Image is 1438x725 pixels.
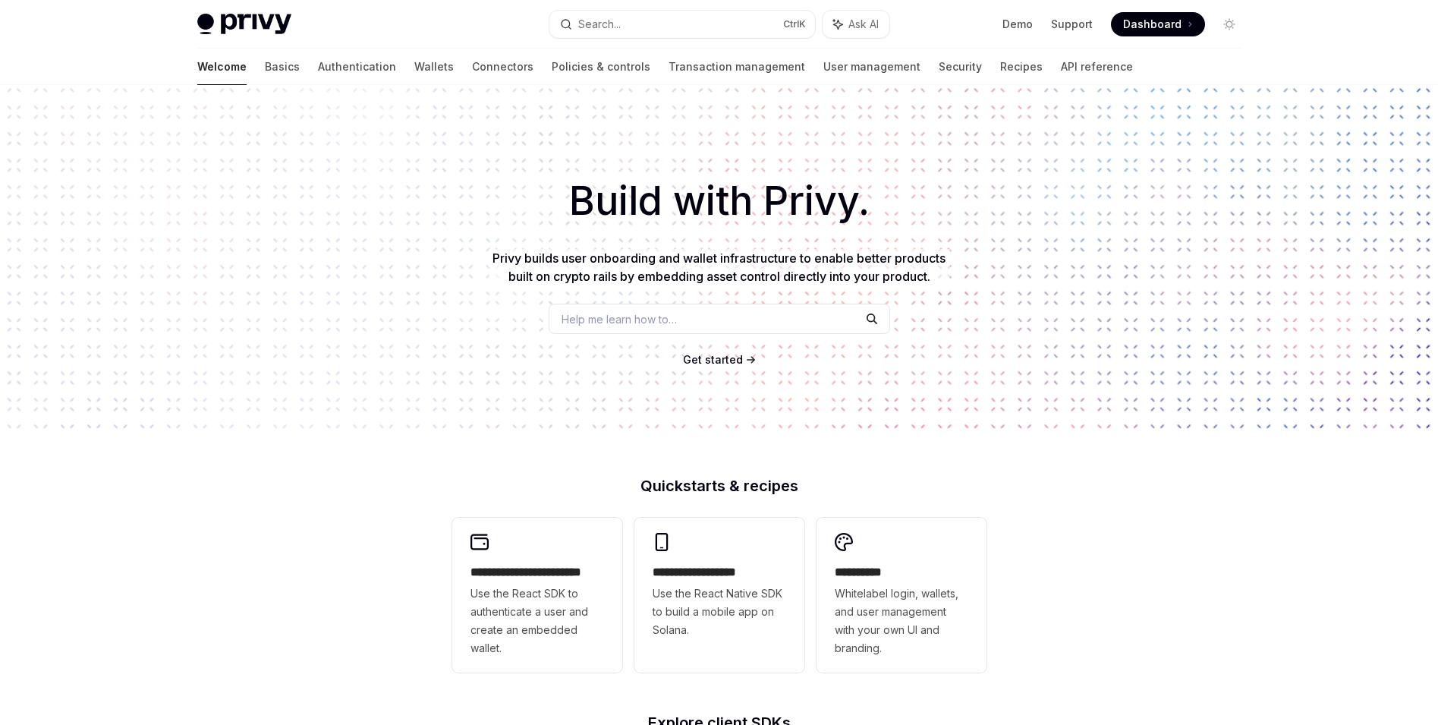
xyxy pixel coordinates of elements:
span: Get started [683,353,743,366]
a: Welcome [197,49,247,85]
h1: Build with Privy. [24,172,1414,231]
span: Privy builds user onboarding and wallet infrastructure to enable better products built on crypto ... [492,251,946,284]
span: Dashboard [1123,17,1182,32]
span: Whitelabel login, wallets, and user management with your own UI and branding. [835,585,968,657]
img: light logo [197,14,291,35]
a: **** **** **** ***Use the React Native SDK to build a mobile app on Solana. [634,518,804,673]
span: Use the React Native SDK to build a mobile app on Solana. [653,585,786,639]
span: Ask AI [848,17,879,32]
a: Security [939,49,982,85]
button: Ask AI [823,11,889,38]
a: Get started [683,352,743,367]
a: Authentication [318,49,396,85]
a: Support [1051,17,1093,32]
a: Basics [265,49,300,85]
a: Policies & controls [552,49,650,85]
a: Connectors [472,49,533,85]
div: Search... [578,15,621,33]
a: Wallets [414,49,454,85]
span: Ctrl K [783,18,806,30]
button: Search...CtrlK [549,11,815,38]
a: Dashboard [1111,12,1205,36]
a: Demo [1002,17,1033,32]
a: API reference [1061,49,1133,85]
h2: Quickstarts & recipes [452,478,986,493]
a: Transaction management [669,49,805,85]
span: Use the React SDK to authenticate a user and create an embedded wallet. [470,585,604,657]
a: Recipes [1000,49,1043,85]
a: **** *****Whitelabel login, wallets, and user management with your own UI and branding. [817,518,986,673]
span: Help me learn how to… [562,311,677,327]
button: Toggle dark mode [1217,12,1241,36]
a: User management [823,49,920,85]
